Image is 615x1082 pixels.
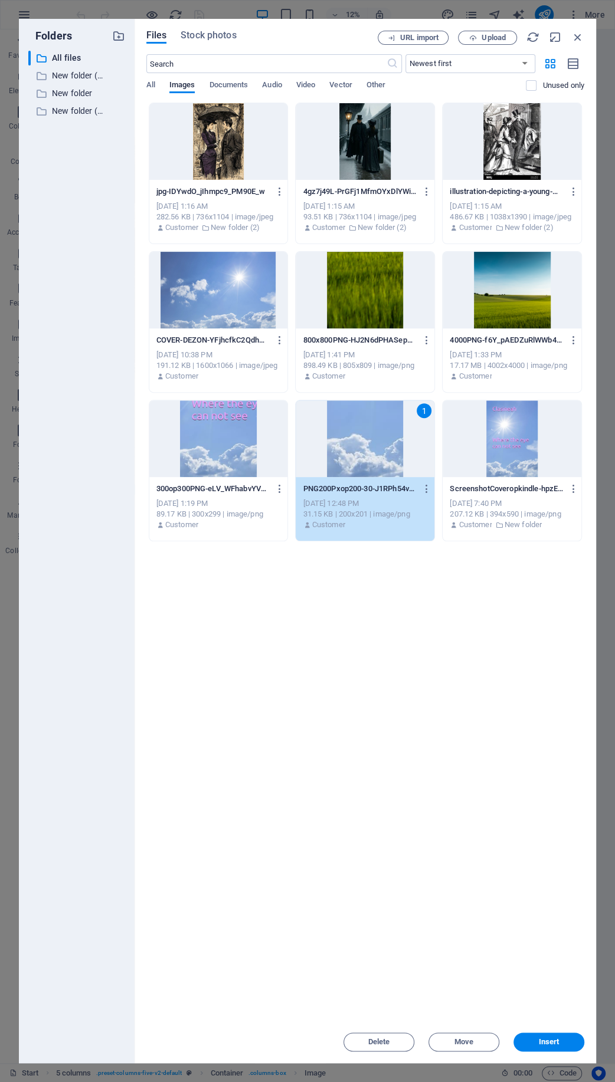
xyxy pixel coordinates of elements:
[312,371,345,382] p: Customer
[303,484,416,494] p: PNG200Pxop200-30-J1RPh54vT_Re2b7rvEg.png
[52,69,103,83] p: New folder (1)
[28,68,125,83] div: New folder (1)
[367,78,385,94] span: Other
[459,222,492,233] p: Customer
[303,212,427,222] div: 93.51 KB | 736x1104 | image/jpeg
[428,1032,499,1051] button: Move
[450,222,574,233] div: By: Customer | Folder: New folder (2)
[211,222,260,233] p: New folder (2)
[450,360,574,371] div: 17.17 MB | 4002x4000 | image/png
[450,201,574,212] div: [DATE] 1:15 AM
[52,51,103,65] p: All files
[28,104,125,119] div: New folder (2)
[482,34,506,41] span: Upload
[358,222,407,233] p: New folder (2)
[28,28,72,44] p: Folders
[156,484,270,494] p: 300op300PNG-eLV_WFhabvYV58eDC6q3Ow.png
[28,86,125,101] div: New folder
[417,403,431,418] div: 1
[450,350,574,360] div: [DATE] 1:33 PM
[450,335,563,346] p: 4000PNG-f6Y_pAEDZuRlWWb4-_jd0A.png
[52,104,103,118] p: New folder (2)
[52,87,103,100] p: New folder
[542,80,584,91] p: Displays only files that are not in use on the website. Files added during this session can still...
[450,484,563,494] p: ScreenshotCoveropkindle-hpzEov3OZbg36hYtvrr5qA.png
[156,509,281,519] div: 89.17 KB | 300x299 | image/png
[28,104,103,119] div: New folder (2)
[146,54,387,73] input: Search
[303,350,427,360] div: [DATE] 1:41 PM
[296,78,315,94] span: Video
[209,78,248,94] span: Documents
[312,222,345,233] p: Customer
[303,222,427,233] div: By: Customer | Folder: New folder (2)
[303,498,427,509] div: [DATE] 12:48 PM
[303,335,416,346] p: 800x800PNG-HJ2N6dPHASephX9_O88CPQ.png
[303,201,427,212] div: [DATE] 1:15 AM
[156,335,270,346] p: COVER-DEZON-YFjhcfkC2QdhOHLN1co_fg.jpg
[513,1032,584,1051] button: Insert
[450,212,574,222] div: 486.67 KB | 1038x1390 | image/jpeg
[450,509,574,519] div: 207.12 KB | 394x590 | image/png
[169,78,195,94] span: Images
[262,78,282,94] span: Audio
[156,360,281,371] div: 191.12 KB | 1600x1066 | image/jpeg
[28,68,103,83] div: New folder (1)
[378,31,449,45] button: URL import
[165,519,198,530] p: Customer
[303,360,427,371] div: 898.49 KB | 805x809 | image/png
[156,201,281,212] div: [DATE] 1:16 AM
[458,31,517,45] button: Upload
[459,519,492,530] p: Customer
[368,1038,390,1045] span: Delete
[156,498,281,509] div: [DATE] 1:19 PM
[505,519,542,530] p: New folder
[450,498,574,509] div: [DATE] 7:40 PM
[156,186,270,197] p: jpg-IDYwdO_jIhmpc9_PM90E_w
[329,78,352,94] span: Vector
[165,371,198,382] p: Customer
[459,371,492,382] p: Customer
[526,31,539,44] i: Reload
[344,1032,414,1051] button: Delete
[146,28,167,42] span: Files
[454,1038,473,1045] span: Move
[303,186,416,197] p: 4gz7j49L-PrGFj1MfmOYxDlYWixop4g.jpg
[450,186,563,197] p: illustration-depicting-a-young-wife-seeing-her-husband-on-to-his-train-illustrated-by-edward-hugh...
[400,34,439,41] span: URL import
[539,1038,560,1045] span: Insert
[165,222,198,233] p: Customer
[549,31,562,44] i: Minimize
[505,222,554,233] p: New folder (2)
[28,51,31,65] div: ​
[303,509,427,519] div: 31.15 KB | 200x201 | image/png
[312,519,345,530] p: Customer
[156,350,281,360] div: [DATE] 10:38 PM
[112,29,125,42] i: Create new folder
[181,28,236,42] span: Stock photos
[571,31,584,44] i: Close
[146,78,155,94] span: All
[156,212,281,222] div: 282.56 KB | 736x1104 | image/jpeg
